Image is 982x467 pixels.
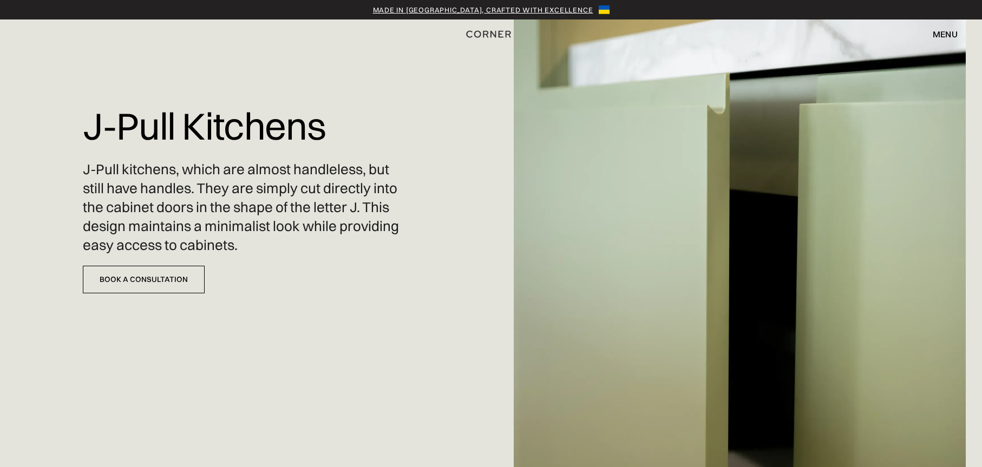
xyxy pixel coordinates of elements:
h1: J-Pull Kitchens [83,97,325,155]
div: menu [933,30,958,38]
p: J-Pull kitchens, which are almost handleless, but still have handles. They are simply cut directl... [83,160,402,255]
a: home [456,27,526,41]
a: Made in [GEOGRAPHIC_DATA], crafted with excellence [373,4,593,15]
a: Book a Consultation [83,266,205,293]
div: menu [922,25,958,43]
